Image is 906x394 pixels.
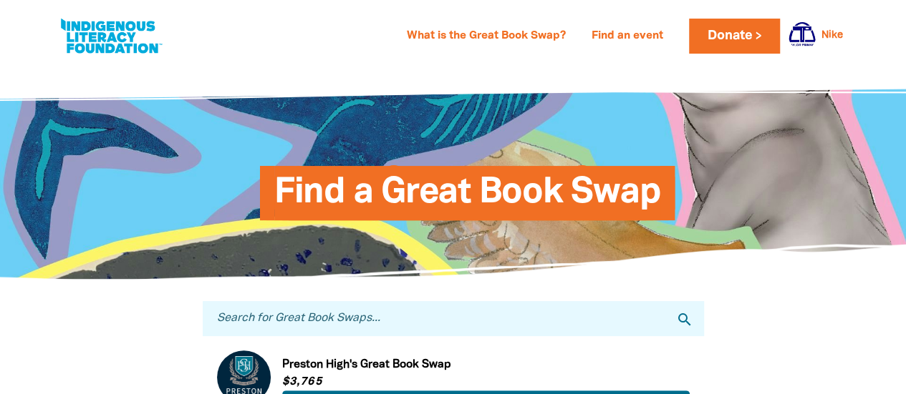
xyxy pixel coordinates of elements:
[398,25,574,48] a: What is the Great Book Swap?
[274,177,661,220] span: Find a Great Book Swap
[676,311,693,328] i: search
[821,31,843,41] a: Nike
[689,19,779,54] a: Donate
[583,25,672,48] a: Find an event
